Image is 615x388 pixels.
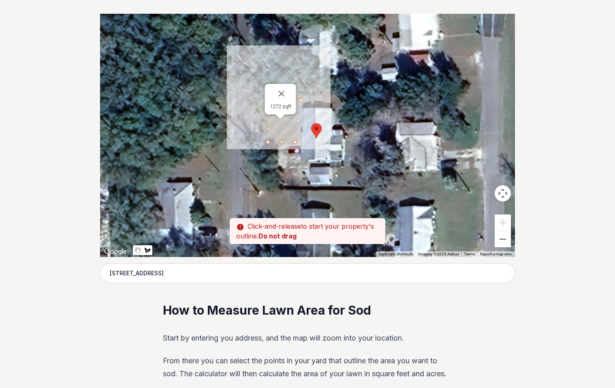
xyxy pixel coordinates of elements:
span: Click-and-release [248,222,301,230]
img: Google [102,247,129,257]
button: Draw a shape [143,245,152,255]
button: Stop drawing [133,245,143,255]
button: Map camera controls [495,185,511,202]
p: Start by entering you address, and the map will zoom into your location. [163,332,453,345]
button: Zoom in [495,214,511,231]
strong: Do not drag [258,232,297,240]
h2: How to Measure Lawn Area for Sod [163,302,453,319]
span: Imagery ©2025 Airbus [418,252,459,256]
button: Close [272,84,291,103]
input: Enter your address to get started [100,263,515,283]
a: Report a map error [480,252,512,256]
button: Keyboard shortcuts [378,251,413,257]
div: 1272 sqft [270,103,291,109]
a: Terms (opens in new tab) [464,252,475,256]
a: Open this area in Google Maps (opens a new window) [102,247,129,257]
p: From there you can select the points in your yard that outline the area you want to sod. The calc... [163,354,453,380]
button: Zoom out [495,231,511,247]
p: to start your property's outline. [230,218,385,244]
